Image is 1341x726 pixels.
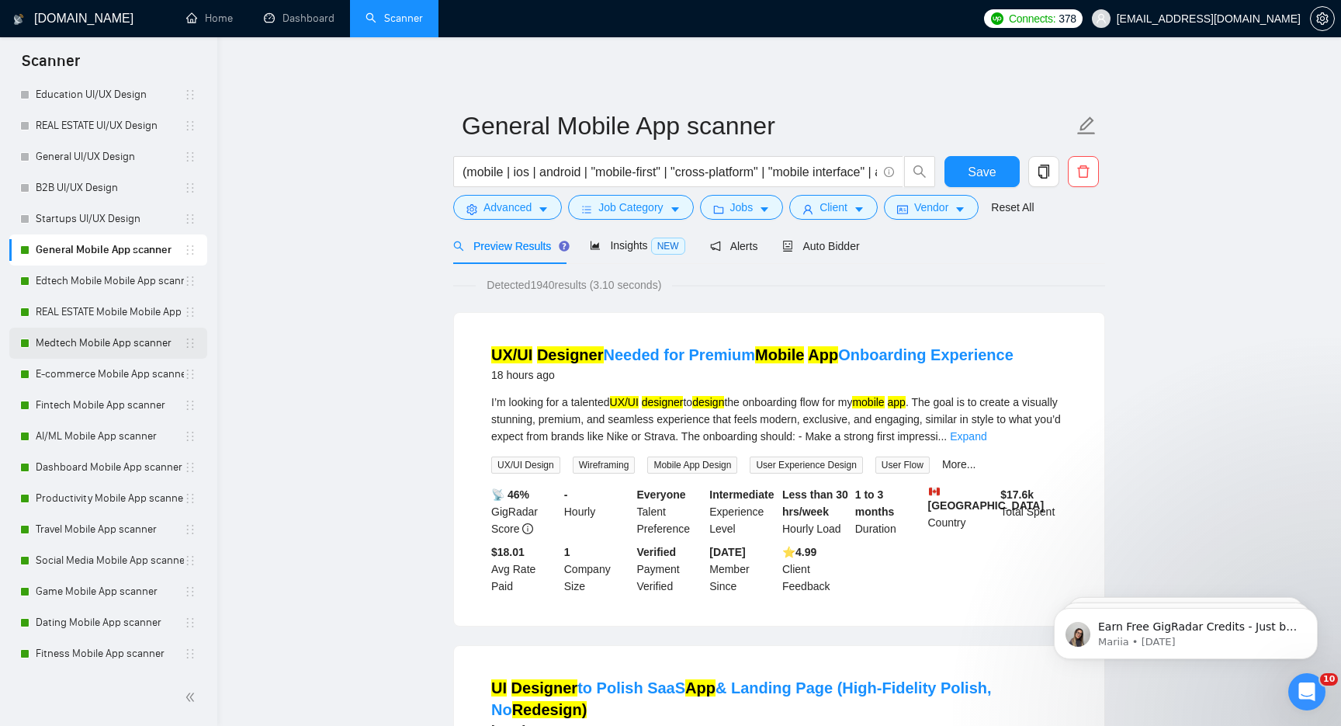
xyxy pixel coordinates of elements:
b: [GEOGRAPHIC_DATA] [928,486,1045,512]
span: holder [184,648,196,660]
a: B2B UI/UX Design [36,172,184,203]
button: settingAdvancedcaret-down [453,195,562,220]
li: B2B UI/UX Design [9,172,207,203]
span: caret-down [955,203,965,215]
span: ... [938,430,948,443]
a: UX/UI DesignerNeeded for PremiumMobile AppOnboarding Experience [491,346,1014,363]
span: folder [713,203,724,215]
div: Avg Rate Paid [488,544,561,595]
mark: Mobile [755,346,804,363]
mark: Redesign) [512,701,587,718]
span: Jobs [730,199,754,216]
mark: app [888,396,906,408]
img: logo [13,7,24,32]
a: REAL ESTATE Mobile Mobile App scanner [36,297,184,328]
span: caret-down [538,203,549,215]
span: caret-down [759,203,770,215]
a: Reset All [991,199,1034,216]
span: holder [184,337,196,349]
a: Education UI/UX Design [36,79,184,110]
a: dashboardDashboard [264,12,334,25]
span: copy [1029,165,1059,179]
li: AI/ML Mobile App scanner [9,421,207,452]
span: Wireframing [573,457,636,474]
img: upwork-logo.png [991,12,1003,25]
div: Tooltip anchor [557,239,571,253]
a: setting [1310,12,1335,25]
div: Member Since [706,544,779,595]
li: REAL ESTATE Mobile Mobile App scanner [9,297,207,328]
span: holder [184,617,196,629]
mark: mobile [852,396,884,408]
b: ⭐️ 4.99 [782,546,816,558]
span: 378 [1059,10,1076,27]
span: holder [184,523,196,536]
b: - [564,488,568,501]
div: Payment Verified [634,544,707,595]
span: robot [782,241,793,252]
li: Education UI/UX Design [9,79,207,110]
b: Verified [637,546,677,558]
span: holder [184,151,196,163]
button: delete [1068,156,1099,187]
span: holder [184,430,196,443]
span: Alerts [710,240,758,252]
span: holder [184,399,196,412]
button: Save [944,156,1020,187]
span: 10 [1320,673,1338,686]
span: user [1096,13,1107,24]
b: $ 17.6k [1000,488,1034,501]
span: User Flow [875,457,930,474]
b: 1 to 3 months [855,488,895,518]
span: Auto Bidder [782,240,859,252]
input: Search Freelance Jobs... [463,162,877,182]
div: Experience Level [706,486,779,537]
li: Fintech Mobile App scanner [9,390,207,421]
span: caret-down [854,203,865,215]
button: barsJob Categorycaret-down [568,195,693,220]
a: AI/ML Mobile App scanner [36,421,184,452]
span: holder [184,120,196,132]
li: Fitness Mobile App scanner [9,638,207,669]
span: holder [184,306,196,318]
li: Social Media Mobile App scanner [9,545,207,576]
li: General UI/UX Design [9,141,207,172]
li: Edtech Mobile Mobile App scanner [9,266,207,297]
a: General UI/UX Design [36,141,184,172]
a: REAL ESTATE UI/UX Design [36,110,184,141]
li: E-commerce Mobile App scanner [9,359,207,390]
a: Travel Mobile App scanner [36,514,184,545]
div: Talent Preference [634,486,707,537]
b: Everyone [637,488,686,501]
a: Medtech Mobile App scanner [36,328,184,359]
span: bars [581,203,592,215]
span: setting [466,203,477,215]
span: holder [184,585,196,598]
li: Medtech Mobile App scanner [9,328,207,359]
span: holder [184,492,196,505]
span: Scanner [9,50,92,82]
span: setting [1311,12,1334,25]
div: Hourly [561,486,634,537]
div: Country [925,486,998,537]
a: General Mobile App scanner [36,234,184,266]
span: user [802,203,813,215]
mark: UX/UI [610,396,639,408]
li: Dashboard Mobile App scanner [9,452,207,483]
div: Company Size [561,544,634,595]
span: Advanced [483,199,532,216]
mark: UI [491,679,507,696]
mark: design [692,396,724,408]
span: Client [819,199,847,216]
li: Productivity Mobile App scanner [9,483,207,514]
span: idcard [897,203,908,215]
button: userClientcaret-down [789,195,878,220]
div: Hourly Load [779,486,852,537]
a: Social Media Mobile App scanner [36,545,184,576]
span: holder [184,461,196,474]
iframe: Intercom notifications message [1031,575,1341,684]
span: info-circle [522,523,533,534]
